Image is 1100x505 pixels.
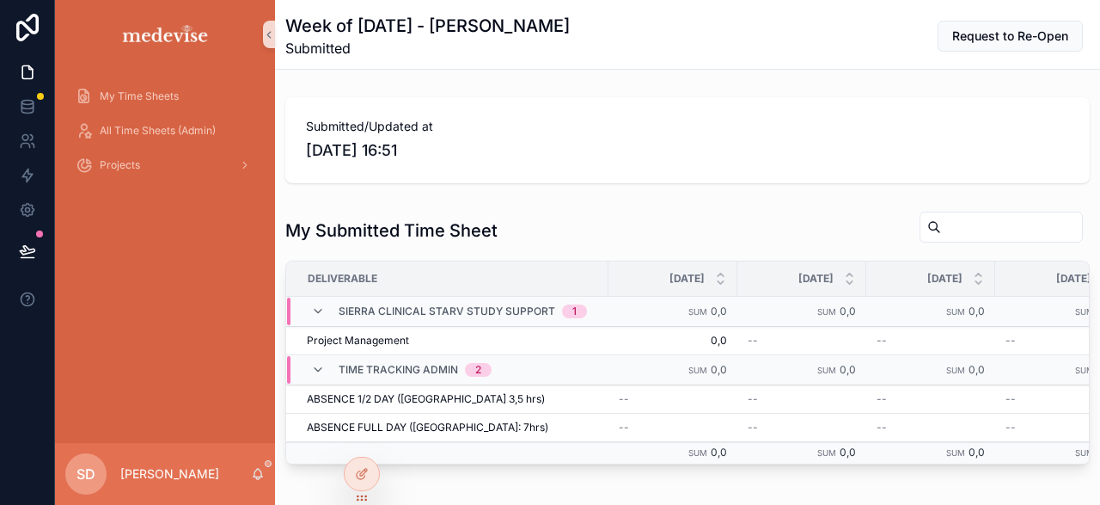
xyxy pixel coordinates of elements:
[475,363,481,377] div: 2
[840,363,856,376] span: 0,0
[669,272,705,286] span: [DATE]
[748,421,758,434] span: --
[711,446,727,459] span: 0,0
[100,89,179,103] span: My Time Sheets
[840,446,856,459] span: 0,0
[952,28,1068,45] span: Request to Re-Open
[877,392,887,406] span: --
[306,139,1069,163] span: [DATE] 16:51
[1005,392,1016,406] span: --
[307,334,409,348] span: Project Management
[306,118,1069,135] span: Submitted/Updated at
[572,305,577,318] div: 1
[65,115,265,146] a: All Time Sheets (Admin)
[877,334,887,348] span: --
[619,334,727,348] span: 0,0
[65,150,265,181] a: Projects
[1075,307,1094,317] small: Sum
[76,464,95,484] span: SD
[55,69,275,203] div: scrollable content
[927,272,962,286] span: [DATE]
[688,448,707,458] small: Sum
[65,81,265,112] a: My Time Sheets
[969,363,985,376] span: 0,0
[285,219,498,243] h1: My Submitted Time Sheet
[339,363,458,377] span: Time tracking ADMIN
[798,272,834,286] span: [DATE]
[120,465,219,483] p: [PERSON_NAME]
[840,305,856,317] span: 0,0
[307,392,545,406] span: ABSENCE 1/2 DAY ([GEOGRAPHIC_DATA] 3,5 hrs)
[877,421,887,434] span: --
[1005,421,1016,434] span: --
[817,307,836,317] small: Sum
[1056,272,1091,286] span: [DATE]
[285,38,570,59] span: Submitted
[100,124,216,138] span: All Time Sheets (Admin)
[1075,366,1094,375] small: Sum
[946,307,965,317] small: Sum
[938,21,1083,52] button: Request to Re-Open
[946,448,965,458] small: Sum
[748,392,758,406] span: --
[619,421,629,434] span: --
[817,448,836,458] small: Sum
[711,363,727,376] span: 0,0
[946,366,965,375] small: Sum
[969,446,985,459] span: 0,0
[969,305,985,317] span: 0,0
[711,305,727,317] span: 0,0
[1075,448,1094,458] small: Sum
[119,21,211,48] img: App logo
[748,334,758,348] span: --
[285,14,570,38] h1: Week of [DATE] - [PERSON_NAME]
[688,307,707,317] small: Sum
[308,272,377,286] span: Deliverable
[817,366,836,375] small: Sum
[688,366,707,375] small: Sum
[100,158,140,172] span: Projects
[619,392,629,406] span: --
[307,421,548,434] span: ABSENCE FULL DAY ([GEOGRAPHIC_DATA]: 7hrs)
[339,305,555,318] span: Sierra Clinical StarV Study Support
[1005,334,1016,348] span: --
